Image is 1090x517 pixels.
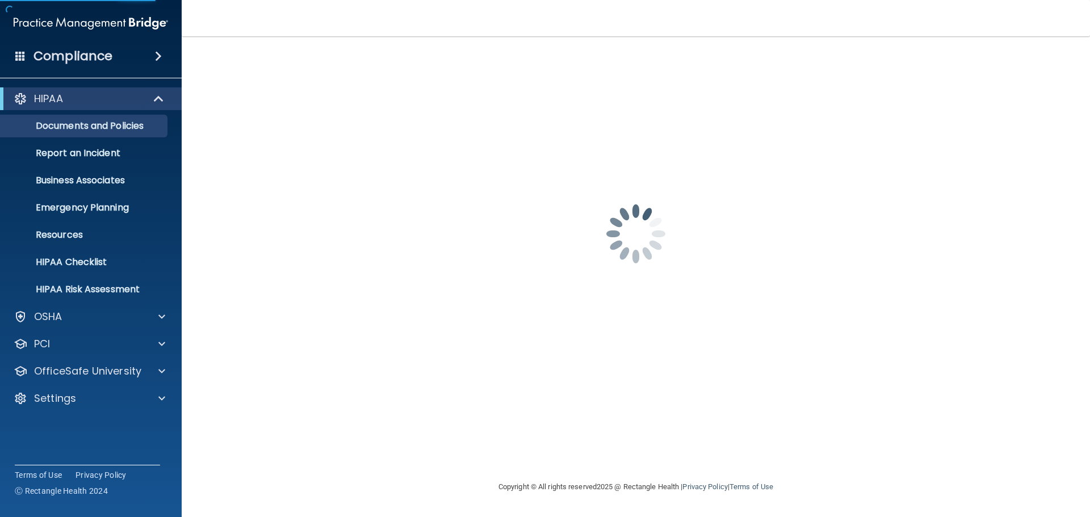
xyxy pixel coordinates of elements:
[730,482,773,491] a: Terms of Use
[14,92,165,106] a: HIPAA
[14,12,168,35] img: PMB logo
[34,92,63,106] p: HIPAA
[7,148,162,159] p: Report an Incident
[34,364,141,378] p: OfficeSafe University
[15,469,62,481] a: Terms of Use
[7,175,162,186] p: Business Associates
[579,177,693,291] img: spinner.e123f6fc.gif
[7,229,162,241] p: Resources
[14,310,165,323] a: OSHA
[429,469,843,505] div: Copyright © All rights reserved 2025 @ Rectangle Health | |
[7,257,162,268] p: HIPAA Checklist
[15,485,108,497] span: Ⓒ Rectangle Health 2024
[34,310,62,323] p: OSHA
[7,284,162,295] p: HIPAA Risk Assessment
[33,48,112,64] h4: Compliance
[14,364,165,378] a: OfficeSafe University
[7,120,162,132] p: Documents and Policies
[14,392,165,405] a: Settings
[76,469,127,481] a: Privacy Policy
[894,436,1076,482] iframe: Drift Widget Chat Controller
[34,337,50,351] p: PCI
[7,202,162,213] p: Emergency Planning
[682,482,727,491] a: Privacy Policy
[14,337,165,351] a: PCI
[34,392,76,405] p: Settings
